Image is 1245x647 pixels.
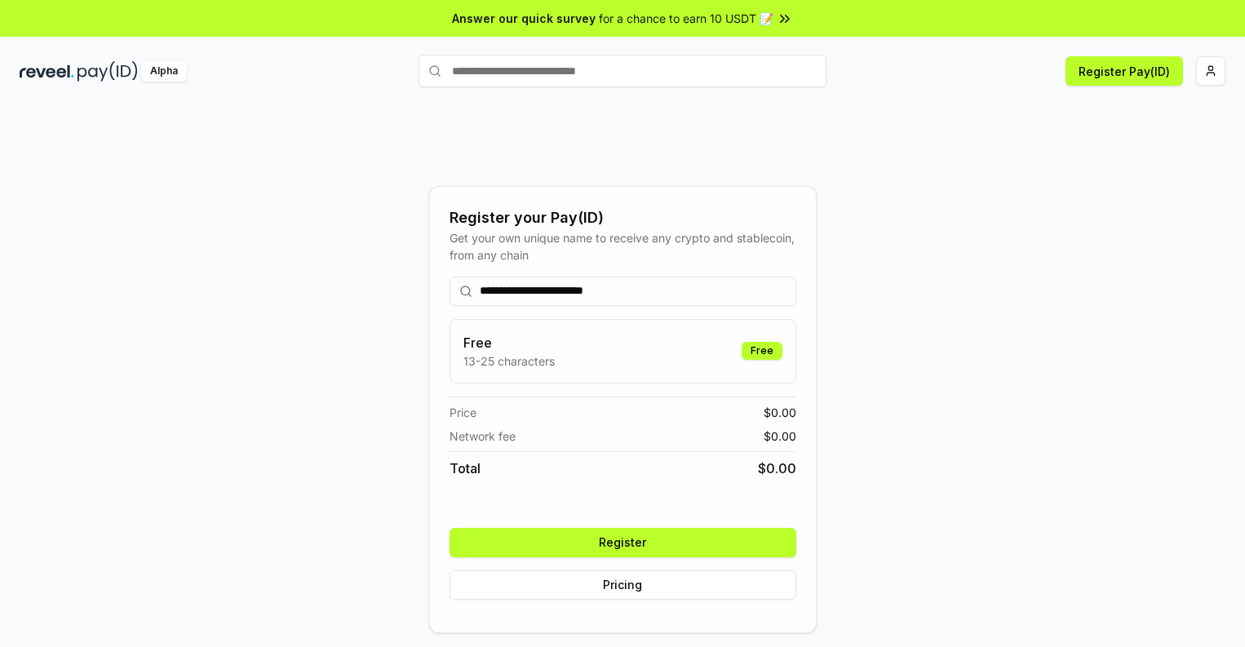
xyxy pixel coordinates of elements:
[450,459,481,478] span: Total
[758,459,796,478] span: $ 0.00
[452,10,596,27] span: Answer our quick survey
[20,61,74,82] img: reveel_dark
[450,570,796,600] button: Pricing
[463,333,555,352] h3: Free
[141,61,187,82] div: Alpha
[450,528,796,557] button: Register
[764,404,796,421] span: $ 0.00
[450,206,796,229] div: Register your Pay(ID)
[1066,56,1183,86] button: Register Pay(ID)
[599,10,773,27] span: for a chance to earn 10 USDT 📝
[450,428,516,445] span: Network fee
[742,342,782,360] div: Free
[78,61,138,82] img: pay_id
[450,404,476,421] span: Price
[450,229,796,264] div: Get your own unique name to receive any crypto and stablecoin, from any chain
[463,352,555,370] p: 13-25 characters
[764,428,796,445] span: $ 0.00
